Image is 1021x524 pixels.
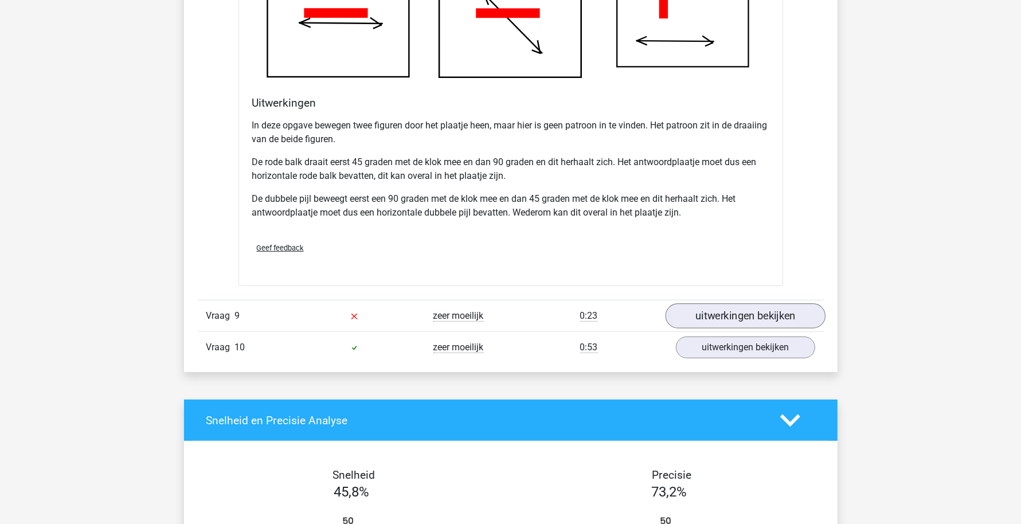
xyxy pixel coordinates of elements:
span: Vraag [206,309,235,323]
span: 73,2% [652,484,687,500]
span: Vraag [206,341,235,354]
h4: Snelheid [206,468,502,482]
span: Geef feedback [257,244,304,252]
p: In deze opgave bewegen twee figuren door het plaatje heen, maar hier is geen patroon in te vinden... [252,119,769,146]
h4: Snelheid en Precisie Analyse [206,414,763,427]
a: uitwerkingen bekijken [665,304,825,329]
h4: Precisie [524,468,820,482]
span: 45,8% [334,484,370,500]
span: 9 [235,310,240,321]
span: zeer moeilijk [433,342,484,353]
a: uitwerkingen bekijken [676,337,815,358]
span: 10 [235,342,245,353]
span: zeer moeilijk [433,310,484,322]
span: 0:53 [580,342,598,353]
h4: Uitwerkingen [252,96,769,110]
p: De dubbele pijl beweegt eerst een 90 graden met de klok mee en dan 45 graden met de klok mee en d... [252,192,769,220]
span: 0:23 [580,310,598,322]
p: De rode balk draait eerst 45 graden met de klok mee en dan 90 graden en dit herhaalt zich. Het an... [252,155,769,183]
